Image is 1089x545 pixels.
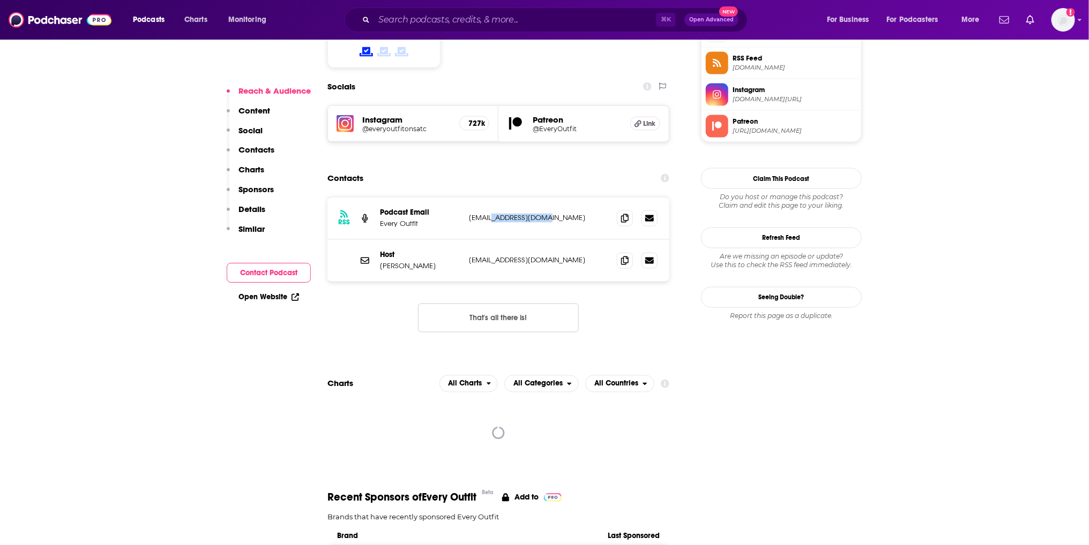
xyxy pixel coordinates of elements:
[827,12,869,27] span: For Business
[469,256,608,265] p: [EMAIL_ADDRESS][DOMAIN_NAME]
[504,375,579,392] button: open menu
[227,224,265,244] button: Similar
[733,54,857,63] span: RSS Feed
[961,12,980,27] span: More
[362,125,451,133] a: @everyoutfitonsatc
[701,193,862,210] div: Claim and edit this page to your liking.
[238,105,270,116] p: Content
[327,168,363,188] h2: Contacts
[1051,8,1075,32] button: Show profile menu
[733,117,857,126] span: Patreon
[706,115,857,138] a: Patreon[URL][DOMAIN_NAME]
[439,375,498,392] button: open menu
[177,11,214,28] a: Charts
[706,52,857,74] a: RSS Feed[DOMAIN_NAME]
[819,11,883,28] button: open menu
[418,304,579,332] button: Nothing here.
[227,86,311,105] button: Reach & Audience
[362,115,451,125] h5: Instagram
[227,105,270,125] button: Content
[504,375,579,392] h2: Categories
[514,493,539,502] p: Add to
[238,86,311,96] p: Reach & Audience
[449,380,482,388] span: All Charts
[238,292,299,301] a: Open Website
[533,115,622,125] h5: Patreon
[238,204,265,214] p: Details
[227,263,311,283] button: Contact Podcast
[238,125,263,135] p: Social
[355,7,758,32] div: Search podcasts, credits, & more...
[238,184,274,194] p: Sponsors
[544,494,562,502] img: Pro Logo
[227,204,265,224] button: Details
[733,127,857,135] span: https://www.patreon.com/EveryOutfit
[227,184,274,204] button: Sponsors
[1051,8,1075,32] span: Logged in as ehladik
[227,145,274,164] button: Contacts
[630,117,660,131] a: Link
[228,12,266,27] span: Monitoring
[327,77,355,97] h2: Socials
[585,375,654,392] h2: Countries
[337,532,590,541] span: Brand
[227,125,263,145] button: Social
[590,532,660,541] span: Last Sponsored
[184,12,207,27] span: Charts
[327,491,476,504] span: Recent Sponsors of Every Outfit
[1051,8,1075,32] img: User Profile
[701,312,862,321] div: Report this page as a duplicate.
[701,193,862,202] span: Do you host or manage this podcast?
[337,115,354,132] img: iconImage
[238,145,274,155] p: Contacts
[656,13,676,27] span: ⌘ K
[733,95,857,103] span: instagram.com/everyoutfitonsatc
[1022,11,1039,29] a: Show notifications dropdown
[689,17,734,22] span: Open Advanced
[380,208,460,217] p: Podcast Email
[701,287,862,308] a: Seeing Double?
[701,228,862,248] button: Refresh Feed
[238,224,265,234] p: Similar
[380,262,460,271] p: [PERSON_NAME]
[374,11,656,28] input: Search podcasts, credits, & more...
[995,11,1013,29] a: Show notifications dropdown
[1066,8,1075,17] svg: Add a profile image
[733,85,857,95] span: Instagram
[221,11,280,28] button: open menu
[513,380,563,388] span: All Categories
[643,119,655,128] span: Link
[594,380,638,388] span: All Countries
[533,125,622,133] a: @EveryOutfit
[469,214,608,223] p: [EMAIL_ADDRESS][DOMAIN_NAME]
[954,11,993,28] button: open menu
[133,12,165,27] span: Podcasts
[338,218,350,227] h3: RSS
[701,168,862,189] button: Claim This Podcast
[706,84,857,106] a: Instagram[DOMAIN_NAME][URL]
[9,10,111,30] img: Podchaser - Follow, Share and Rate Podcasts
[482,489,494,496] div: Beta
[701,253,862,270] div: Are we missing an episode or update? Use this to check the RSS feed immediately.
[684,13,739,26] button: Open AdvancedNew
[125,11,178,28] button: open menu
[585,375,654,392] button: open menu
[880,11,954,28] button: open menu
[733,64,857,72] span: audioboom.com
[380,251,460,260] p: Host
[468,119,480,128] h5: 727k
[327,513,669,521] p: Brands that have recently sponsored Every Outfit
[439,375,498,392] h2: Platforms
[502,491,562,504] a: Add to
[719,6,739,17] span: New
[327,379,353,389] h2: Charts
[238,164,264,175] p: Charts
[380,219,460,229] p: Every Outfit
[887,12,938,27] span: For Podcasters
[227,164,264,184] button: Charts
